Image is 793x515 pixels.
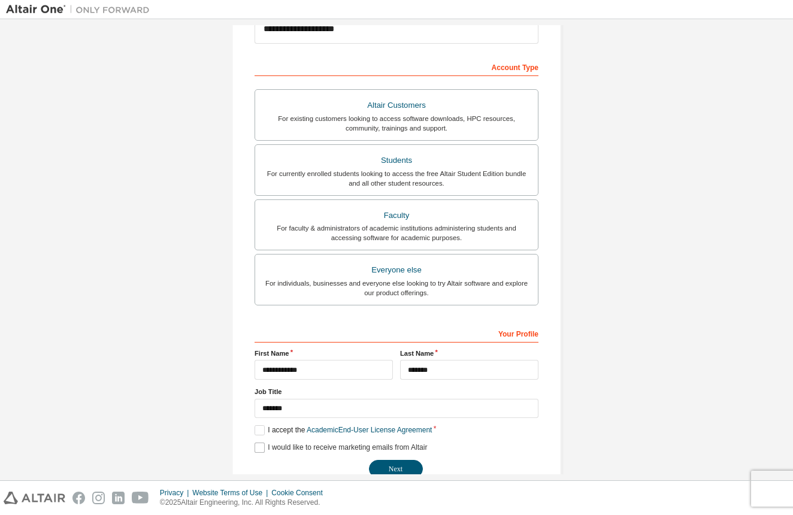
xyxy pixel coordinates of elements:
[400,349,538,358] label: Last Name
[72,492,85,504] img: facebook.svg
[262,207,531,224] div: Faculty
[255,57,538,76] div: Account Type
[6,4,156,16] img: Altair One
[255,323,538,343] div: Your Profile
[369,460,423,478] button: Next
[132,492,149,504] img: youtube.svg
[262,169,531,188] div: For currently enrolled students looking to access the free Altair Student Edition bundle and all ...
[262,152,531,169] div: Students
[262,97,531,114] div: Altair Customers
[255,425,432,435] label: I accept the
[192,488,271,498] div: Website Terms of Use
[262,262,531,278] div: Everyone else
[255,443,427,453] label: I would like to receive marketing emails from Altair
[262,114,531,133] div: For existing customers looking to access software downloads, HPC resources, community, trainings ...
[262,223,531,243] div: For faculty & administrators of academic institutions administering students and accessing softwa...
[271,488,329,498] div: Cookie Consent
[92,492,105,504] img: instagram.svg
[262,278,531,298] div: For individuals, businesses and everyone else looking to try Altair software and explore our prod...
[160,488,192,498] div: Privacy
[4,492,65,504] img: altair_logo.svg
[255,349,393,358] label: First Name
[112,492,125,504] img: linkedin.svg
[160,498,330,508] p: © 2025 Altair Engineering, Inc. All Rights Reserved.
[255,387,538,396] label: Job Title
[307,426,432,434] a: Academic End-User License Agreement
